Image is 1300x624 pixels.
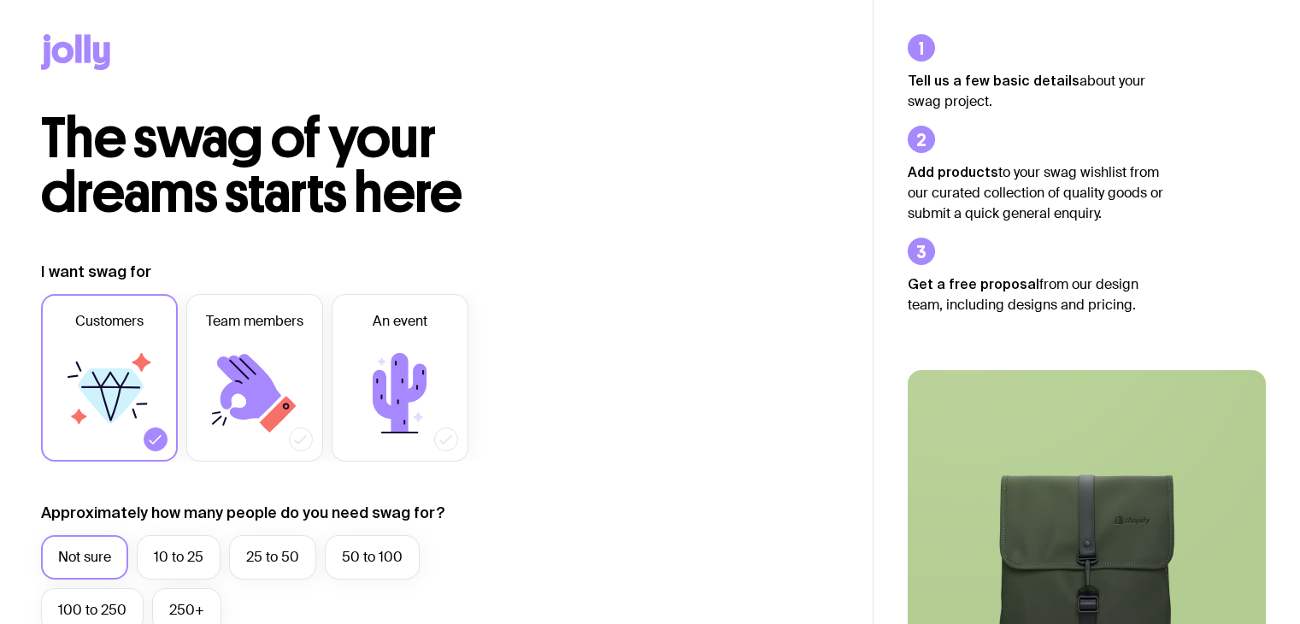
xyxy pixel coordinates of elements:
span: An event [373,311,427,332]
strong: Add products [908,164,998,180]
label: I want swag for [41,262,151,282]
p: about your swag project. [908,70,1164,112]
label: 50 to 100 [325,535,420,580]
span: Team members [206,311,303,332]
span: The swag of your dreams starts here [41,104,462,227]
strong: Get a free proposal [908,276,1039,291]
label: Not sure [41,535,128,580]
strong: Tell us a few basic details [908,73,1079,88]
p: from our design team, including designs and pricing. [908,274,1164,315]
label: Approximately how many people do you need swag for? [41,503,445,523]
label: 25 to 50 [229,535,316,580]
p: to your swag wishlist from our curated collection of quality goods or submit a quick general enqu... [908,162,1164,224]
span: Customers [75,311,144,332]
label: 10 to 25 [137,535,221,580]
